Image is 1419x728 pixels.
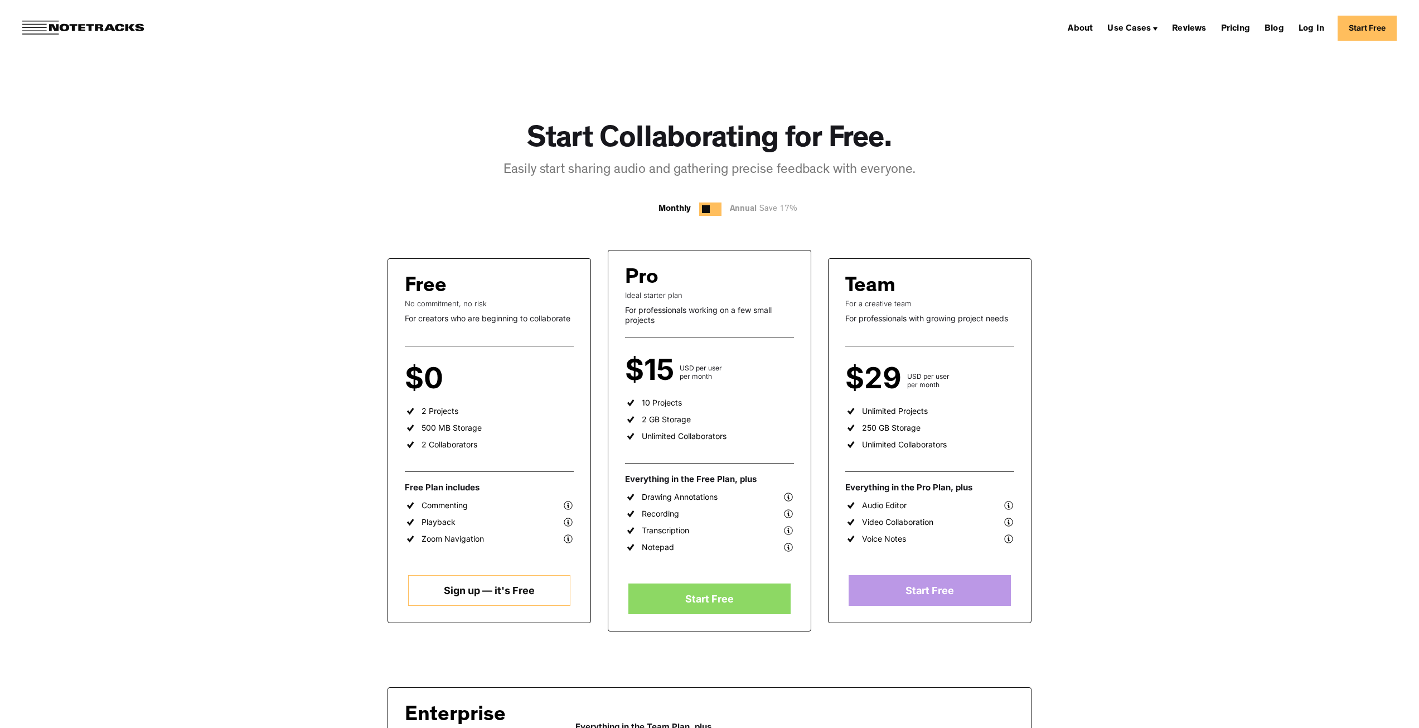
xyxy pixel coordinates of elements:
div: Voice Notes [862,534,906,544]
a: Start Free [1338,16,1397,41]
a: Start Free [849,575,1010,606]
div: For a creative team [845,299,1014,308]
div: Easily start sharing audio and gathering precise feedback with everyone. [503,161,916,180]
div: 2 GB Storage [642,414,691,425]
div: For professionals with growing project needs [845,314,1014,324]
div: 500 MB Storage [422,423,482,433]
div: Enterprise [405,705,548,728]
div: Commenting [422,500,468,510]
div: For professionals working on a few small projects [625,305,794,325]
div: $29 [845,369,907,389]
div: Unlimited Collaborators [862,440,947,450]
div: Unlimited Collaborators [642,431,727,441]
div: Transcription [642,525,689,536]
a: Log In [1294,19,1329,37]
div: No commitment, no risk [405,299,574,308]
a: Pricing [1217,19,1255,37]
div: Drawing Annotations [642,492,718,502]
div: 2 Projects [422,406,458,416]
a: Sign up — it's Free [408,575,570,606]
div: Team [845,276,895,299]
div: Unlimited Projects [862,406,928,416]
div: Monthly [658,203,691,216]
div: Playback [422,517,456,527]
div: per user per month [449,372,481,389]
div: USD per user per month [680,364,722,380]
span: Save 17% [757,205,797,214]
div: 10 Projects [642,398,682,408]
div: Everything in the Pro Plan, plus [845,482,1014,493]
a: About [1063,19,1097,37]
div: 2 Collaborators [422,440,477,450]
h1: Start Collaborating for Free. [527,123,892,159]
div: Audio Editor [862,500,907,510]
div: $0 [405,369,449,389]
div: Use Cases [1107,25,1151,33]
div: Zoom Navigation [422,534,484,544]
a: Reviews [1168,19,1210,37]
div: Free [405,276,447,299]
div: Everything in the Free Plan, plus [625,474,794,485]
div: $15 [625,360,680,380]
div: Free Plan includes [405,482,574,493]
div: Ideal starter plan [625,291,794,300]
a: Blog [1260,19,1289,37]
div: Notepad [642,542,674,552]
a: Start Free [628,584,790,614]
div: USD per user per month [907,372,950,389]
div: For creators who are beginning to collaborate [405,314,574,324]
div: 250 GB Storage [862,423,921,433]
div: Pro [625,267,658,291]
div: Recording [642,509,679,519]
div: Annual [730,203,803,216]
div: Video Collaboration [862,517,933,527]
